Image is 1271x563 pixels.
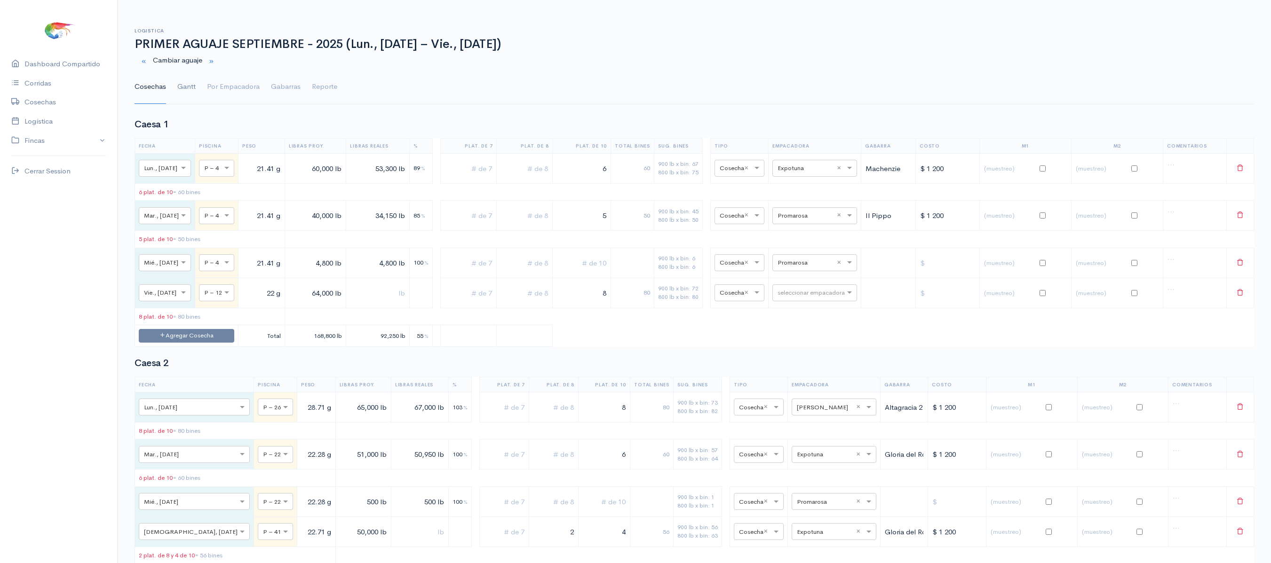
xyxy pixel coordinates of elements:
th: Comentarios [1168,377,1227,392]
th: Plat. de 8 [497,138,553,153]
span: % [421,212,425,219]
td: 8 plat. de 10 [135,422,336,439]
span: 100 [413,258,429,266]
div: 900 lb x bin: 72 [658,284,699,293]
input: # de 10 [556,283,607,303]
input: (muestreo) [1081,447,1137,461]
span: 103 [453,403,468,411]
input: # de 10 [556,206,607,225]
input: g [242,159,281,178]
th: Costo [916,138,980,153]
input: lb [395,445,445,464]
div: 800 lb x bin: 1 [677,501,718,510]
input: lb [289,283,342,303]
th: Tipo [711,138,769,153]
span: Clear all [837,164,845,173]
div: 800 lb x bin: 75 [658,168,699,177]
th: Piscina [195,138,238,153]
div: 800 lb x bin: 82 [677,407,718,415]
span: Clear all [856,450,864,460]
td: 92,250 lb [346,325,410,347]
input: # de 10 [582,445,626,464]
th: Libras Reales [346,138,410,153]
th: % [449,377,472,392]
th: Peso [238,138,285,153]
th: Libras Reales [391,377,449,392]
input: # de 8 [533,445,574,464]
td: Total [238,325,285,347]
input: $ [920,283,976,303]
span: % [424,333,429,339]
th: Plat. de 7 [480,377,529,392]
th: Empacadora [769,138,861,153]
th: Piscina [254,377,297,392]
div: 50 [615,211,650,220]
span: Clear all [837,258,845,268]
input: $ [932,398,982,417]
div: 80 [634,403,669,412]
button: Agregar Cosecha [139,329,234,343]
input: lb [289,159,342,178]
input: # de 8 [533,398,574,417]
div: 900 lb x bin: 1 [677,493,718,501]
input: (muestreo) [1075,209,1131,222]
div: 80 [615,288,650,297]
input: # de 7 [445,283,493,303]
span: Clear all [763,497,771,507]
input: lb [350,283,405,303]
input: (muestreo) [1081,525,1137,539]
th: Plat. de 10 [553,138,611,153]
span: Clear all [744,258,752,268]
div: 60 [634,450,669,459]
th: Sug. Bines [654,138,703,153]
input: # de 7 [484,492,525,511]
h2: Caesa 2 [135,358,1254,368]
span: Clear all [837,211,845,220]
input: # de 8 [533,492,574,511]
span: Clear all [763,450,771,460]
input: # de 10 [582,398,626,417]
h6: Logistica [135,28,1254,33]
th: M2 [1077,377,1168,392]
th: Peso [297,377,336,392]
input: # de 10 [556,159,607,178]
th: Comentarios [1163,138,1227,153]
th: Empacadora [788,377,881,392]
input: # de 7 [445,206,493,225]
input: lb [350,253,405,273]
input: g [301,522,332,541]
input: # de 7 [484,522,525,541]
th: Plat. de 10 [579,377,630,392]
div: 60 [615,164,650,173]
input: (muestreo) [984,286,1040,300]
th: Fecha [135,138,195,153]
th: Libras Proy. [285,138,346,153]
input: $ [932,445,982,464]
span: % [421,165,425,172]
input: # de 7 [484,445,525,464]
th: M2 [1072,138,1163,153]
input: # de 8 [500,283,548,303]
input: g [301,398,332,417]
input: (muestreo) [990,447,1046,461]
span: % [463,499,468,505]
span: Clear all [744,288,752,298]
input: # de 7 [484,398,525,417]
input: (muestreo) [990,495,1046,508]
span: = 60 bines [173,474,200,482]
a: Reporte [312,70,337,104]
span: = 50 bines [173,235,200,243]
input: g [301,492,332,511]
th: Total Bines [611,138,654,153]
input: lb [289,206,342,225]
input: g [242,206,281,225]
span: Clear all [856,402,864,412]
span: Clear all [744,164,752,173]
input: # de 10 [582,492,626,511]
input: lb [395,398,445,417]
a: Gabarras [271,70,301,104]
a: Cosechas [135,70,166,104]
div: 800 lb x bin: 63 [677,532,718,540]
input: lb [289,253,342,273]
input: lb [350,206,405,225]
